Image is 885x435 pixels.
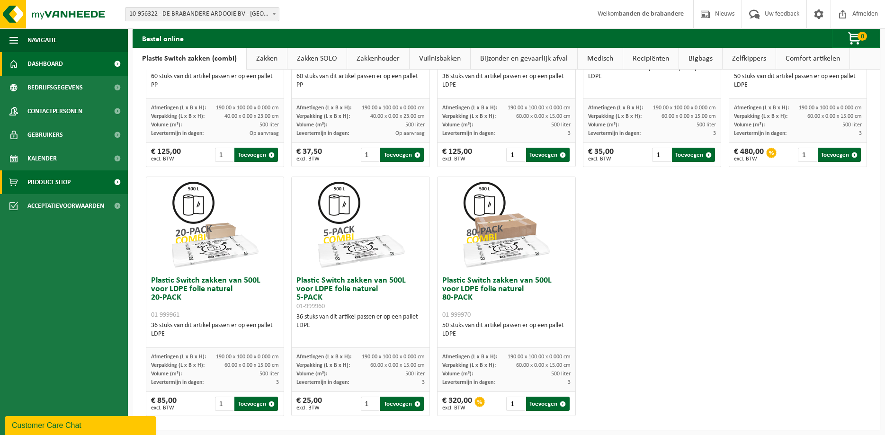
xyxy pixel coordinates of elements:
[442,354,497,360] span: Afmetingen (L x B x H):
[508,105,571,111] span: 190.00 x 100.00 x 0.000 cm
[734,81,862,89] div: LDPE
[442,81,570,89] div: LDPE
[799,105,862,111] span: 190.00 x 100.00 x 0.000 cm
[151,81,279,89] div: PP
[380,397,424,411] button: Toevoegen
[568,131,571,136] span: 3
[807,114,862,119] span: 60.00 x 0.00 x 15.00 cm
[422,380,425,385] span: 3
[471,48,577,70] a: Bijzonder en gevaarlijk afval
[313,177,408,272] img: 01-999960
[151,276,279,319] h3: Plastic Switch zakken van 500L voor LDPE folie naturel 20-PACK
[859,131,862,136] span: 3
[296,371,327,377] span: Volume (m³):
[734,114,787,119] span: Verpakking (L x B x H):
[723,48,776,70] a: Zelfkippers
[151,114,205,119] span: Verpakking (L x B x H):
[296,122,327,128] span: Volume (m³):
[133,48,246,70] a: Plastic Switch zakken (combi)
[442,122,473,128] span: Volume (m³):
[296,354,351,360] span: Afmetingen (L x B x H):
[296,303,325,310] span: 01-999960
[395,131,425,136] span: Op aanvraag
[259,122,279,128] span: 500 liter
[216,354,279,360] span: 190.00 x 100.00 x 0.000 cm
[619,10,684,18] strong: banden de brabandere
[858,32,867,41] span: 0
[713,131,716,136] span: 3
[151,321,279,338] div: 36 stuks van dit artikel passen er op een pallet
[672,148,715,162] button: Toevoegen
[5,414,158,435] iframe: chat widget
[459,177,554,272] img: 01-999970
[442,405,472,411] span: excl. BTW
[442,321,570,338] div: 50 stuks van dit artikel passen er op een pallet
[215,397,234,411] input: 1
[588,156,614,162] span: excl. BTW
[27,170,71,194] span: Product Shop
[506,397,525,411] input: 1
[27,123,63,147] span: Gebruikers
[296,321,424,330] div: LDPE
[842,122,862,128] span: 500 liter
[442,114,496,119] span: Verpakking (L x B x H):
[568,380,571,385] span: 3
[442,131,495,136] span: Levertermijn in dagen:
[151,156,181,162] span: excl. BTW
[588,72,716,81] div: LDPE
[653,105,716,111] span: 190.00 x 100.00 x 0.000 cm
[516,363,571,368] span: 60.00 x 0.00 x 15.00 cm
[410,48,470,70] a: Vuilnisbakken
[216,105,279,111] span: 190.00 x 100.00 x 0.000 cm
[151,122,182,128] span: Volume (m³):
[588,105,643,111] span: Afmetingen (L x B x H):
[734,72,862,89] div: 50 stuks van dit artikel passen er op een pallet
[588,114,642,119] span: Verpakking (L x B x H):
[27,147,57,170] span: Kalender
[734,131,787,136] span: Levertermijn in dagen:
[296,148,322,162] div: € 37,50
[224,114,279,119] span: 40.00 x 0.00 x 23.00 cm
[125,8,279,21] span: 10-956322 - DE BRABANDERE ARDOOIE BV - ARDOOIE
[296,72,424,89] div: 60 stuks van dit artikel passen er op een pallet
[151,105,206,111] span: Afmetingen (L x B x H):
[442,311,471,319] span: 01-999970
[234,397,278,411] button: Toevoegen
[296,405,322,411] span: excl. BTW
[734,148,764,162] div: € 480,00
[526,148,570,162] button: Toevoegen
[27,28,57,52] span: Navigatie
[832,29,879,48] button: 0
[679,48,722,70] a: Bigbags
[526,397,570,411] button: Toevoegen
[380,148,424,162] button: Toevoegen
[287,48,347,70] a: Zakken SOLO
[508,354,571,360] span: 190.00 x 100.00 x 0.000 cm
[370,363,425,368] span: 60.00 x 0.00 x 15.00 cm
[551,122,571,128] span: 500 liter
[442,72,570,89] div: 36 stuks van dit artikel passen er op een pallet
[442,363,496,368] span: Verpakking (L x B x H):
[442,380,495,385] span: Levertermijn in dagen:
[798,148,817,162] input: 1
[296,380,349,385] span: Levertermijn in dagen:
[361,148,380,162] input: 1
[370,114,425,119] span: 40.00 x 0.00 x 23.00 cm
[734,156,764,162] span: excl. BTW
[588,148,614,162] div: € 35,00
[151,311,179,319] span: 01-999961
[442,330,570,338] div: LDPE
[588,64,716,81] div: 36 stuks van dit artikel passen er op een pallet
[551,371,571,377] span: 500 liter
[588,131,641,136] span: Levertermijn in dagen:
[296,156,322,162] span: excl. BTW
[818,148,861,162] button: Toevoegen
[296,81,424,89] div: PP
[623,48,679,70] a: Recipiënten
[27,52,63,76] span: Dashboard
[405,122,425,128] span: 500 liter
[151,405,177,411] span: excl. BTW
[151,363,205,368] span: Verpakking (L x B x H):
[215,148,234,162] input: 1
